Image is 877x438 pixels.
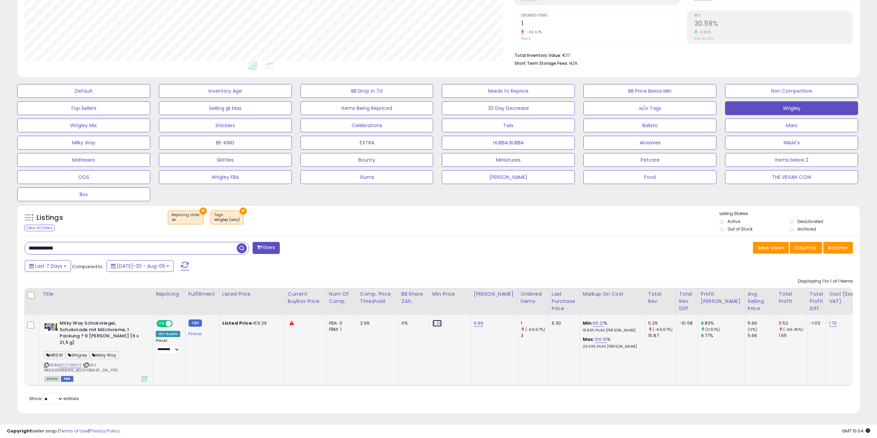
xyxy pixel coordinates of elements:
button: OOS [17,170,150,184]
span: ON [157,321,166,327]
button: Non Competitive [725,84,858,98]
button: Wrigley Mix [17,119,150,132]
span: Milky Way [90,351,119,359]
span: Tags : [214,212,240,223]
span: ROI [694,14,853,18]
div: -10.58 [679,320,693,326]
button: Wrigley FBA [159,170,292,184]
div: Num of Comp. [329,291,354,305]
button: [PERSON_NAME] [442,170,575,184]
div: Min Price [432,291,468,298]
span: Wrigley [66,351,89,359]
button: Needs to Reprice [442,84,575,98]
h2: 30.59% [694,20,853,29]
button: Last 7 Days [25,260,71,272]
div: 6.30 [552,320,574,326]
div: Total Profit Diff. [810,291,823,312]
div: Clear All Filters [24,225,55,231]
div: €6.29 [222,320,279,326]
div: 1 [521,320,549,326]
button: Columns [790,242,822,254]
button: Twix [442,119,575,132]
div: FBA: 0 [329,320,352,326]
button: Filters [253,242,279,254]
div: Prime [188,328,214,337]
small: (0%) [748,327,757,332]
div: 2.99 [360,320,393,326]
div: % [583,320,640,333]
div: [PERSON_NAME] [474,291,515,298]
a: 6.99 [474,320,483,327]
button: × [200,207,207,215]
button: Items below 2 [725,153,858,167]
span: N/A [569,60,578,67]
button: Miniatures [442,153,575,167]
small: Prev: 3 [521,37,531,41]
div: on [172,217,200,222]
div: Repricing [156,291,183,298]
div: seller snap | | [7,428,120,435]
div: 5.66 [748,333,776,339]
button: BB Price Below Min [583,84,716,98]
a: 65.21 [593,320,604,327]
span: MRSW [44,351,65,359]
button: Actions [823,242,853,254]
button: THE VEGAN COW [725,170,858,184]
button: Default [17,84,150,98]
div: Ordered Items [521,291,546,305]
div: Avg Selling Price [748,291,773,312]
span: OFF [172,321,183,327]
label: Archived [797,226,816,232]
button: Food [583,170,716,184]
b: Listed Price: [222,320,254,326]
button: Maltesers [17,153,150,167]
div: 5.66 [748,320,776,326]
span: FBM [61,376,73,382]
span: Last 7 Days [35,263,62,269]
h2: 1 [521,20,679,29]
label: Out of Stock [727,226,753,232]
button: BB Drop in 7d [300,84,434,98]
span: Ordered Items [521,14,679,18]
button: Bounty [300,153,434,167]
small: FBM [188,319,202,327]
div: Preset: [156,338,180,354]
label: Active [727,218,740,224]
li: €17 [514,51,848,59]
button: EXTRA [300,136,434,150]
button: Box [17,187,150,201]
button: [DATE]-30 - Aug-05 [106,260,174,272]
div: 3 [521,333,549,339]
div: Total Rev. [648,291,673,305]
span: All listings currently available for purchase on Amazon [44,376,60,382]
div: Profit [PERSON_NAME] [701,291,742,305]
button: Items Being Repriced [300,101,434,115]
a: 100.16 [595,336,607,343]
p: 26.06% Profit [PERSON_NAME] [583,344,640,349]
button: Mars [725,119,858,132]
button: w/o Tags [583,101,716,115]
a: 6.29 [432,320,442,327]
span: Compared to: [72,263,104,270]
small: 0.66% [697,30,711,35]
b: Short Term Storage Fees: [514,60,568,66]
a: 1.70 [829,320,837,327]
button: Celebrations [300,119,434,132]
div: 9.83% [701,320,745,326]
div: Win BuyBox [156,331,180,337]
span: Columns [794,244,816,251]
b: Min: [583,320,593,326]
div: Displaying 1 to 1 of 1 items [798,278,853,285]
small: (0.61%) [705,327,720,332]
div: Listed Price [222,291,282,298]
div: Fulfillment [188,291,216,298]
div: Cost (Exc. VAT) [829,291,865,305]
div: Markup on Cost [583,291,642,298]
button: Balisto [583,119,716,132]
span: 2025-08-13 10:04 GMT [842,428,870,434]
div: 9.77% [701,333,745,339]
div: 15.87 [648,333,676,339]
small: Prev: 30.39% [694,37,713,41]
th: The percentage added to the cost of goods (COGS) that forms the calculator for Min & Max prices. [580,288,645,315]
div: 1.55 [779,333,807,339]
